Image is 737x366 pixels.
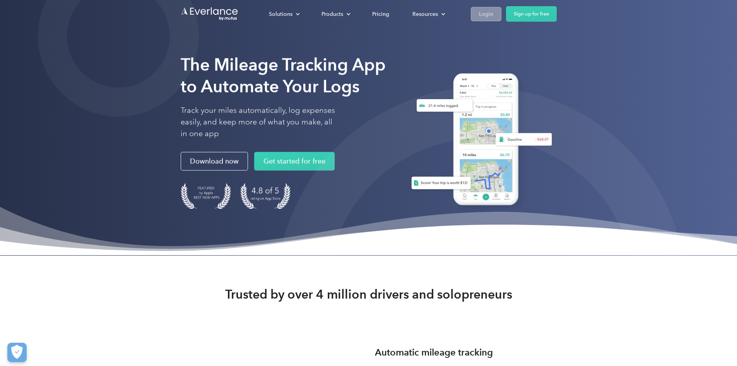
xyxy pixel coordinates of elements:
a: Pricing [364,7,397,21]
p: Track your miles automatically, log expenses easily, and keep more of what you make, all in one app [181,105,335,139]
img: 4.9 out of 5 stars on the app store [240,183,291,209]
a: Login [471,7,501,21]
div: Products [321,9,343,19]
a: Sign up for free [506,6,557,22]
div: Resources [405,7,451,21]
div: Login [479,9,493,19]
button: Cookies Settings [7,343,27,362]
div: Solutions [269,9,292,19]
img: Everlance, mileage tracker app, expense tracking app [402,67,557,214]
a: Download now [181,152,248,170]
div: Products [314,7,357,21]
a: Go to homepage [181,7,239,21]
a: Get started for free [254,152,335,170]
strong: The Mileage Tracking App to Automate Your Logs [181,54,386,96]
h3: Automatic mileage tracking [375,345,493,359]
img: Badge for Featured by Apple Best New Apps [181,183,231,209]
strong: Trusted by over 4 million drivers and solopreneurs [225,287,512,302]
div: Pricing [372,9,389,19]
div: Resources [412,9,438,19]
div: Solutions [261,7,306,21]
